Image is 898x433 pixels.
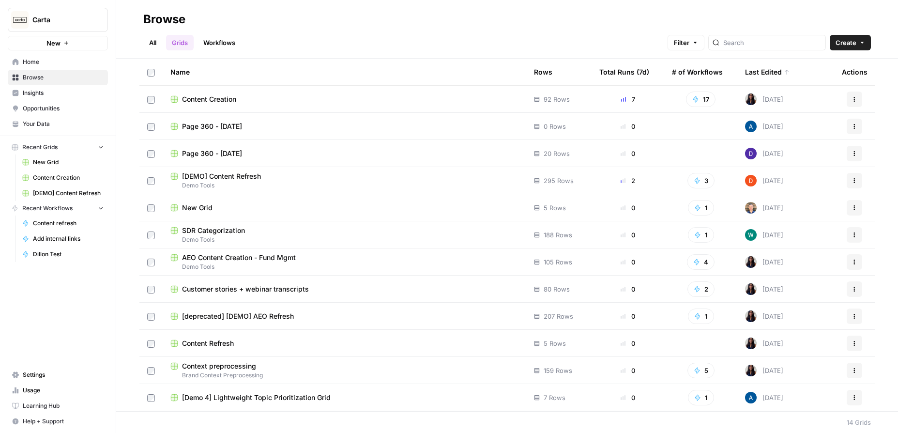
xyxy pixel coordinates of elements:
[23,58,104,66] span: Home
[8,201,108,216] button: Recent Workflows
[745,175,783,186] div: [DATE]
[8,54,108,70] a: Home
[745,202,757,214] img: 50s1itr6iuawd1zoxsc8bt0iyxwq
[182,253,296,263] span: AEO Content Creation - Fund Mgmt
[11,11,29,29] img: Carta Logo
[745,229,757,241] img: vaiar9hhcrg879pubqop5lsxqhgw
[8,8,108,32] button: Workspace: Carta
[143,12,185,27] div: Browse
[544,122,566,131] span: 0 Rows
[8,36,108,50] button: New
[8,70,108,85] a: Browse
[182,94,236,104] span: Content Creation
[599,94,656,104] div: 7
[599,176,656,186] div: 2
[745,283,757,295] img: rox323kbkgutb4wcij4krxobkpon
[599,366,656,375] div: 0
[534,59,552,85] div: Rows
[22,204,73,213] span: Recent Workflows
[672,59,723,85] div: # of Workflows
[170,149,518,158] a: Page 360 - [DATE]
[745,229,783,241] div: [DATE]
[22,143,58,152] span: Recent Grids
[170,122,518,131] a: Page 360 - [DATE]
[847,418,871,427] div: 14 Grids
[198,35,241,50] a: Workflows
[745,148,757,159] img: 6clbhjv5t98vtpq4yyt91utag0vy
[182,203,213,213] span: New Grid
[745,256,757,268] img: rox323kbkgutb4wcij4krxobkpon
[8,101,108,116] a: Opportunities
[687,281,715,297] button: 2
[599,230,656,240] div: 0
[8,140,108,155] button: Recent Grids
[23,386,104,395] span: Usage
[33,189,104,198] span: [DEMO] Content Refresh
[599,122,656,131] div: 0
[745,310,783,322] div: [DATE]
[723,38,822,47] input: Search
[544,311,573,321] span: 207 Rows
[745,121,783,132] div: [DATE]
[33,219,104,228] span: Content refresh
[599,203,656,213] div: 0
[23,371,104,379] span: Settings
[745,392,783,403] div: [DATE]
[745,338,757,349] img: rox323kbkgutb4wcij4krxobkpon
[688,200,714,216] button: 1
[544,393,565,402] span: 7 Rows
[182,226,245,235] span: SDR Categorization
[182,361,256,371] span: Context preprocessing
[182,393,331,402] span: [Demo 4] Lightweight Topic Prioritization Grid
[745,256,783,268] div: [DATE]
[23,89,104,97] span: Insights
[23,104,104,113] span: Opportunities
[33,234,104,243] span: Add internal links
[674,38,689,47] span: Filter
[8,398,108,414] a: Learning Hub
[33,250,104,259] span: Dillon Test
[18,216,108,231] a: Content refresh
[745,59,790,85] div: Last Edited
[170,226,518,244] a: SDR CategorizationDemo Tools
[182,339,234,348] span: Content Refresh
[688,309,714,324] button: 1
[544,149,570,158] span: 20 Rows
[668,35,704,50] button: Filter
[687,363,715,378] button: 5
[18,247,108,262] a: Dillon Test
[544,203,566,213] span: 5 Rows
[745,93,757,105] img: rox323kbkgutb4wcij4krxobkpon
[745,121,757,132] img: he81ibor8lsei4p3qvg4ugbvimgp
[8,367,108,383] a: Settings
[170,171,518,190] a: [DEMO] Content RefreshDemo Tools
[23,417,104,426] span: Help + Support
[170,253,518,271] a: AEO Content Creation - Fund MgmtDemo Tools
[18,170,108,186] a: Content Creation
[170,59,518,85] div: Name
[170,284,518,294] a: Customer stories + webinar transcripts
[170,339,518,348] a: Content Refresh
[830,35,871,50] button: Create
[745,338,783,349] div: [DATE]
[599,257,656,267] div: 0
[544,339,566,348] span: 5 Rows
[599,339,656,348] div: 0
[687,254,715,270] button: 4
[544,366,572,375] span: 159 Rows
[143,35,162,50] a: All
[745,202,783,214] div: [DATE]
[544,284,570,294] span: 80 Rows
[170,203,518,213] a: New Grid
[745,392,757,403] img: he81ibor8lsei4p3qvg4ugbvimgp
[170,361,518,380] a: Context preprocessingBrand Context Preprocessing
[33,173,104,182] span: Content Creation
[182,149,242,158] span: Page 360 - [DATE]
[745,175,757,186] img: 8e1kl30e504tbu4klt84v0xbx9a2
[544,257,572,267] span: 105 Rows
[170,235,518,244] span: Demo Tools
[745,283,783,295] div: [DATE]
[18,231,108,247] a: Add internal links
[170,263,518,271] span: Demo Tools
[170,94,518,104] a: Content Creation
